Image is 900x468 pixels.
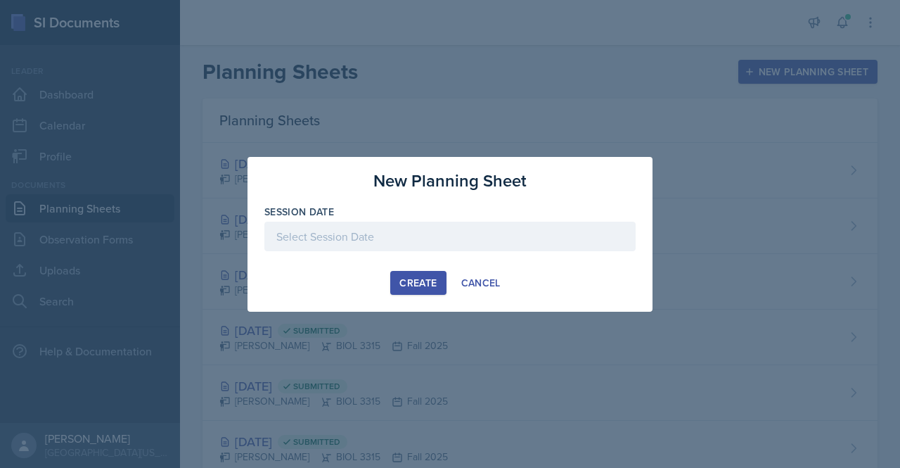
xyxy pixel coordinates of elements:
button: Create [390,271,446,295]
div: Cancel [461,277,501,289]
button: Cancel [452,271,510,295]
div: Create [399,277,437,289]
label: Session Date [264,205,334,219]
h3: New Planning Sheet [373,168,527,194]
